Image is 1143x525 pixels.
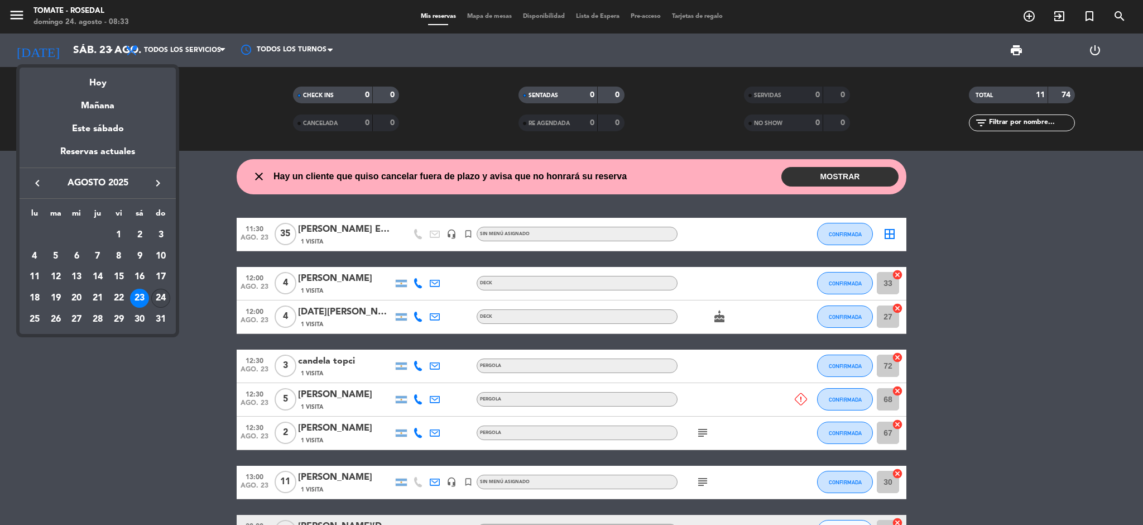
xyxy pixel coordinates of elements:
[66,207,87,225] th: miércoles
[130,310,149,329] div: 30
[88,268,107,287] div: 14
[45,266,66,288] td: 12 de agosto de 2025
[24,207,45,225] th: lunes
[150,288,171,309] td: 24 de agosto de 2025
[66,246,87,267] td: 6 de agosto de 2025
[87,288,108,309] td: 21 de agosto de 2025
[148,176,168,190] button: keyboard_arrow_right
[46,310,65,329] div: 26
[151,289,170,308] div: 24
[130,289,149,308] div: 23
[109,289,128,308] div: 22
[67,289,86,308] div: 20
[129,309,151,330] td: 30 de agosto de 2025
[129,288,151,309] td: 23 de agosto de 2025
[109,310,128,329] div: 29
[150,207,171,225] th: domingo
[20,90,176,113] div: Mañana
[66,288,87,309] td: 20 de agosto de 2025
[108,225,129,246] td: 1 de agosto de 2025
[109,247,128,266] div: 8
[88,310,107,329] div: 28
[109,226,128,245] div: 1
[150,309,171,330] td: 31 de agosto de 2025
[24,225,108,246] td: AGO.
[25,310,44,329] div: 25
[67,268,86,287] div: 13
[45,309,66,330] td: 26 de agosto de 2025
[87,246,108,267] td: 7 de agosto de 2025
[129,246,151,267] td: 9 de agosto de 2025
[20,113,176,145] div: Este sábado
[24,288,45,309] td: 18 de agosto de 2025
[25,289,44,308] div: 18
[151,310,170,329] div: 31
[151,247,170,266] div: 10
[109,268,128,287] div: 15
[67,247,86,266] div: 6
[20,145,176,168] div: Reservas actuales
[46,268,65,287] div: 12
[151,226,170,245] div: 3
[24,309,45,330] td: 25 de agosto de 2025
[129,225,151,246] td: 2 de agosto de 2025
[24,266,45,288] td: 11 de agosto de 2025
[130,247,149,266] div: 9
[150,266,171,288] td: 17 de agosto de 2025
[45,288,66,309] td: 19 de agosto de 2025
[88,247,107,266] div: 7
[66,266,87,288] td: 13 de agosto de 2025
[87,207,108,225] th: jueves
[45,246,66,267] td: 5 de agosto de 2025
[87,309,108,330] td: 28 de agosto de 2025
[108,266,129,288] td: 15 de agosto de 2025
[24,246,45,267] td: 4 de agosto de 2025
[108,246,129,267] td: 8 de agosto de 2025
[151,176,165,190] i: keyboard_arrow_right
[66,309,87,330] td: 27 de agosto de 2025
[25,268,44,287] div: 11
[151,268,170,287] div: 17
[108,288,129,309] td: 22 de agosto de 2025
[31,176,44,190] i: keyboard_arrow_left
[150,225,171,246] td: 3 de agosto de 2025
[88,289,107,308] div: 21
[20,68,176,90] div: Hoy
[108,309,129,330] td: 29 de agosto de 2025
[87,266,108,288] td: 14 de agosto de 2025
[46,289,65,308] div: 19
[45,207,66,225] th: martes
[67,310,86,329] div: 27
[130,268,149,287] div: 16
[129,207,151,225] th: sábado
[108,207,129,225] th: viernes
[25,247,44,266] div: 4
[46,247,65,266] div: 5
[27,176,47,190] button: keyboard_arrow_left
[150,246,171,267] td: 10 de agosto de 2025
[47,176,148,190] span: agosto 2025
[130,226,149,245] div: 2
[129,266,151,288] td: 16 de agosto de 2025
